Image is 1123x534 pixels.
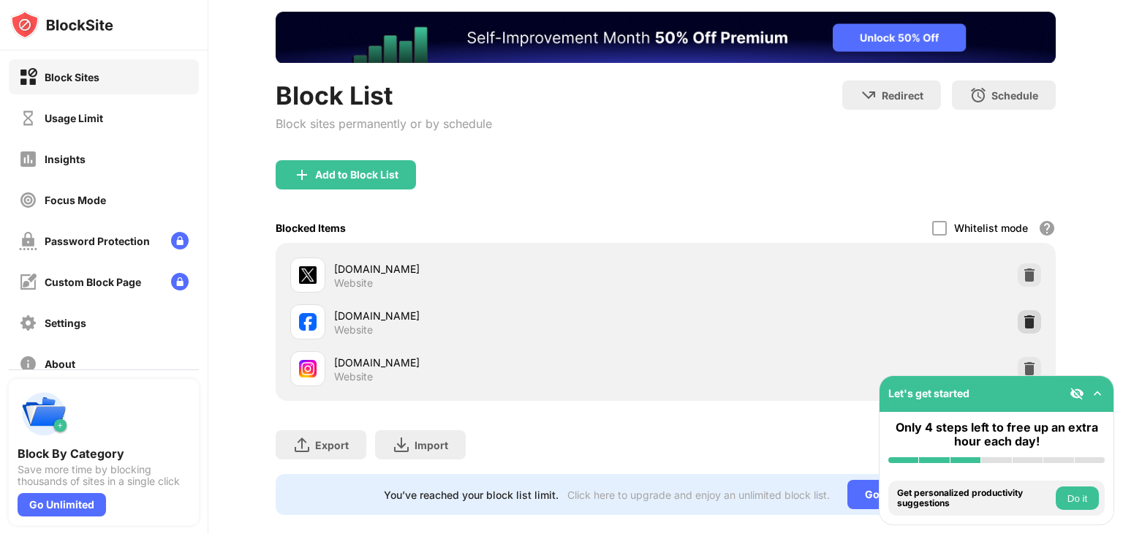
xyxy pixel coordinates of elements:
[171,273,189,290] img: lock-menu.svg
[45,194,106,206] div: Focus Mode
[18,388,70,440] img: push-categories.svg
[18,464,190,487] div: Save more time by blocking thousands of sites in a single click
[19,68,37,86] img: block-on.svg
[19,109,37,127] img: time-usage-off.svg
[45,358,75,370] div: About
[45,317,86,329] div: Settings
[415,439,448,451] div: Import
[19,150,37,168] img: insights-off.svg
[299,360,317,377] img: favicons
[299,313,317,331] img: favicons
[384,489,559,501] div: You’ve reached your block list limit.
[18,446,190,461] div: Block By Category
[45,276,141,288] div: Custom Block Page
[45,235,150,247] div: Password Protection
[19,273,37,291] img: customize-block-page-off.svg
[10,10,113,40] img: logo-blocksite.svg
[1056,486,1099,510] button: Do it
[334,277,373,290] div: Website
[954,222,1028,234] div: Whitelist mode
[334,261,665,277] div: [DOMAIN_NAME]
[882,89,923,102] div: Redirect
[276,12,1056,63] iframe: Banner
[897,488,1052,509] div: Get personalized productivity suggestions
[45,153,86,165] div: Insights
[299,266,317,284] img: favicons
[567,489,830,501] div: Click here to upgrade and enjoy an unlimited block list.
[276,116,492,131] div: Block sites permanently or by schedule
[1090,386,1105,401] img: omni-setup-toggle.svg
[19,314,37,332] img: settings-off.svg
[45,112,103,124] div: Usage Limit
[888,387,969,399] div: Let's get started
[847,480,948,509] div: Go Unlimited
[45,71,99,83] div: Block Sites
[991,89,1038,102] div: Schedule
[315,439,349,451] div: Export
[888,421,1105,448] div: Only 4 steps left to free up an extra hour each day!
[19,191,37,209] img: focus-off.svg
[19,355,37,373] img: about-off.svg
[334,323,373,336] div: Website
[276,80,492,110] div: Block List
[18,493,106,516] div: Go Unlimited
[276,222,346,234] div: Blocked Items
[19,232,37,250] img: password-protection-off.svg
[334,355,665,370] div: [DOMAIN_NAME]
[1070,386,1084,401] img: eye-not-visible.svg
[334,308,665,323] div: [DOMAIN_NAME]
[315,169,398,181] div: Add to Block List
[334,370,373,383] div: Website
[171,232,189,249] img: lock-menu.svg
